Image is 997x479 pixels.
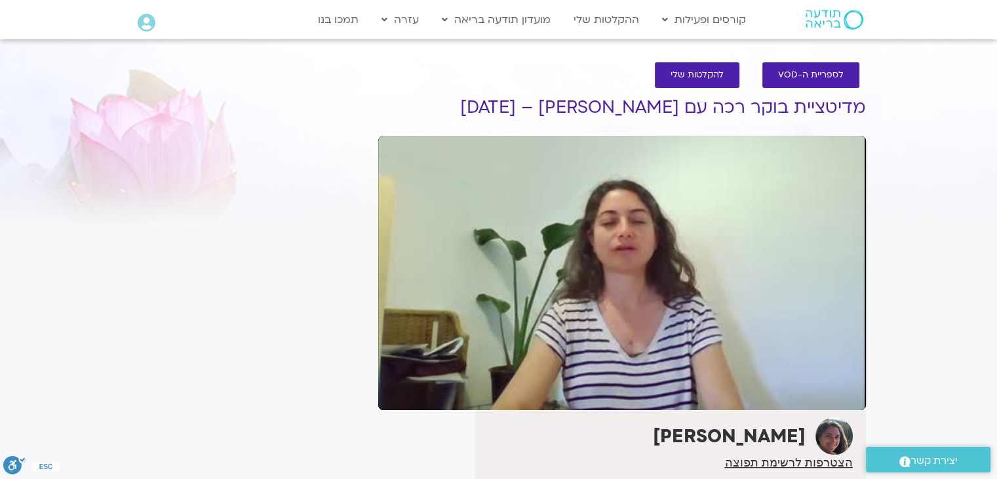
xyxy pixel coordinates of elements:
h1: מדיטציית בוקר רכה עם [PERSON_NAME] – [DATE] [378,98,866,117]
a: קורסים ופעילות [655,7,753,32]
a: תמכו בנו [311,7,365,32]
a: הצטרפות לרשימת תפוצה [724,457,852,469]
span: לספריית ה-VOD [778,70,844,80]
span: יצירת קשר [910,452,958,470]
a: לספריית ה-VOD [762,62,859,88]
a: להקלטות שלי [655,62,739,88]
img: קרן גל [815,417,853,455]
a: מועדון תודעה בריאה [435,7,557,32]
a: עזרה [375,7,425,32]
a: ההקלטות שלי [567,7,646,32]
img: תודעה בריאה [806,10,863,30]
a: יצירת קשר [866,447,990,472]
strong: [PERSON_NAME] [653,424,806,449]
span: להקלטות שלי [671,70,724,80]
